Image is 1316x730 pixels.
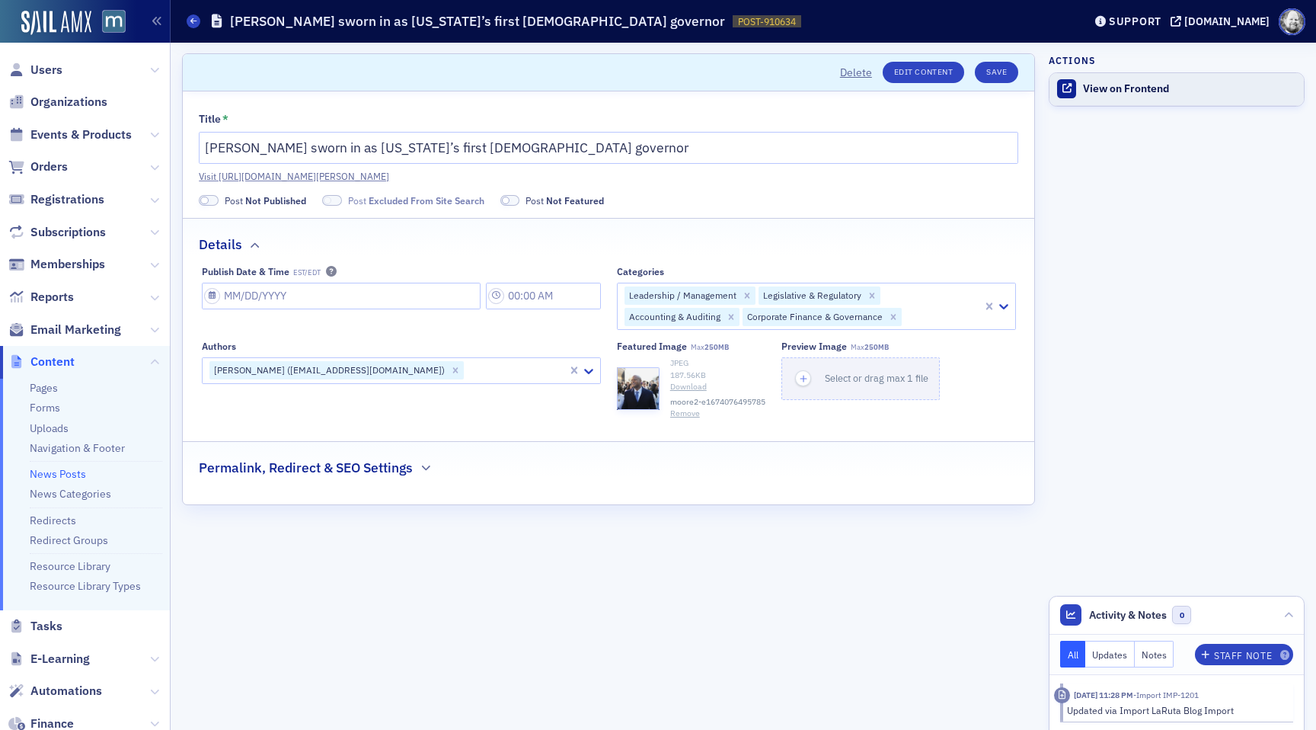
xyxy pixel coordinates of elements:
[781,357,940,400] button: Select or drag max 1 file
[883,62,964,83] a: Edit Content
[486,283,601,309] input: 00:00 AM
[624,308,723,326] div: Accounting & Auditing
[738,15,796,28] span: POST-910634
[21,11,91,35] img: SailAMX
[30,579,141,593] a: Resource Library Types
[670,381,765,393] a: Download
[30,289,74,306] span: Reports
[91,10,126,36] a: View Homepage
[199,113,221,126] div: Title
[1195,644,1293,665] button: Staff Note
[864,287,880,305] div: Remove Legislative & Regulatory
[447,361,464,379] div: Remove Bill Sheridan (bill@macpa.org)
[670,396,765,408] span: moore2-e1674076495785
[30,533,108,547] a: Redirect Groups
[743,308,885,326] div: Corporate Finance & Governance
[1074,690,1133,700] time: 3/31/2023 11:28 PM
[348,194,484,207] span: Post
[202,266,289,277] div: Publish Date & Time
[30,158,68,175] span: Orders
[8,651,90,668] a: E-Learning
[500,195,520,207] span: Not Featured
[30,354,75,370] span: Content
[230,12,725,30] h1: [PERSON_NAME] sworn in as [US_STATE]’s first [DEMOGRAPHIC_DATA] governor
[1214,652,1272,660] div: Staff Note
[1133,690,1199,700] span: Import IMP-1201
[30,126,132,143] span: Events & Products
[245,194,306,207] span: Not Published
[546,194,604,207] span: Not Featured
[8,256,105,273] a: Memberships
[30,401,60,415] a: Forms
[617,341,687,352] div: Featured Image
[199,235,242,255] h2: Details
[30,467,86,481] a: News Posts
[8,224,106,241] a: Subscriptions
[975,62,1018,83] button: Save
[1279,8,1305,35] span: Profile
[369,194,484,207] span: Excluded From Site Search
[225,194,306,207] span: Post
[8,289,74,306] a: Reports
[691,342,729,352] span: Max
[199,169,1018,183] a: Visit [URL][DOMAIN_NAME][PERSON_NAME]
[293,268,321,277] span: EST/EDT
[30,487,111,501] a: News Categories
[30,683,102,700] span: Automations
[30,224,106,241] span: Subscriptions
[1109,14,1161,28] div: Support
[624,287,739,305] div: Leadership / Management
[8,322,121,338] a: Email Marketing
[1089,607,1167,623] span: Activity & Notes
[30,421,69,435] a: Uploads
[670,408,700,420] button: Remove
[30,62,62,78] span: Users
[30,191,104,208] span: Registrations
[30,256,105,273] span: Memberships
[30,381,58,395] a: Pages
[8,191,104,208] a: Registrations
[199,458,413,478] h2: Permalink, Redirect & SEO Settings
[1171,16,1275,27] button: [DOMAIN_NAME]
[1049,53,1096,67] h4: Actions
[30,322,121,338] span: Email Marketing
[8,618,62,635] a: Tasks
[30,94,107,110] span: Organizations
[670,370,765,382] div: 187.56 KB
[8,683,102,700] a: Automations
[199,195,219,207] span: Not Published
[202,283,481,309] input: MM/DD/YYYY
[8,62,62,78] a: Users
[8,354,75,370] a: Content
[222,113,228,126] abbr: This field is required
[1184,14,1270,28] div: [DOMAIN_NAME]
[1067,703,1282,717] div: Updated via Import LaRuta Blog Import
[723,308,739,326] div: Remove Accounting & Auditing
[30,651,90,668] span: E-Learning
[825,372,928,384] span: Select or drag max 1 file
[1060,641,1086,668] button: All
[30,441,125,455] a: Navigation & Footer
[617,266,664,277] div: Categories
[322,195,342,207] span: Excluded From Site Search
[670,357,765,370] div: JPEG
[759,287,864,305] div: Legislative & Regulatory
[739,287,755,305] div: Remove Leadership / Management
[1085,641,1135,668] button: Updates
[851,342,889,352] span: Max
[30,618,62,635] span: Tasks
[1135,641,1174,668] button: Notes
[8,94,107,110] a: Organizations
[704,342,729,352] span: 250MB
[30,559,110,573] a: Resource Library
[840,65,872,81] button: Delete
[1054,687,1070,703] div: Imported Activity
[8,126,132,143] a: Events & Products
[209,361,447,379] div: [PERSON_NAME] ([EMAIL_ADDRESS][DOMAIN_NAME])
[8,158,68,175] a: Orders
[525,194,604,207] span: Post
[781,341,847,352] div: Preview image
[1172,606,1191,625] span: 0
[864,342,889,352] span: 250MB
